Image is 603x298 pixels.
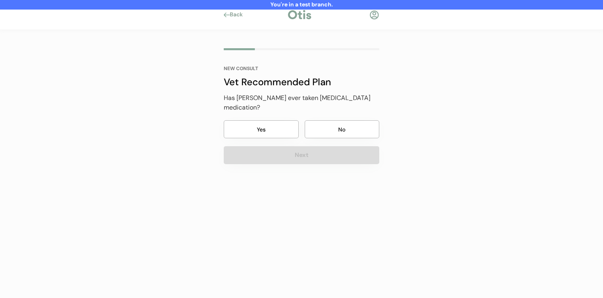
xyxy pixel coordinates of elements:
div: Has [PERSON_NAME] ever taken [MEDICAL_DATA] medication? [224,93,379,112]
div: Back [230,11,248,19]
button: Yes [224,120,299,138]
button: Next [224,146,379,164]
div: NEW CONSULT [224,66,379,71]
div: Vet Recommended Plan [224,75,379,89]
button: No [305,120,380,138]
